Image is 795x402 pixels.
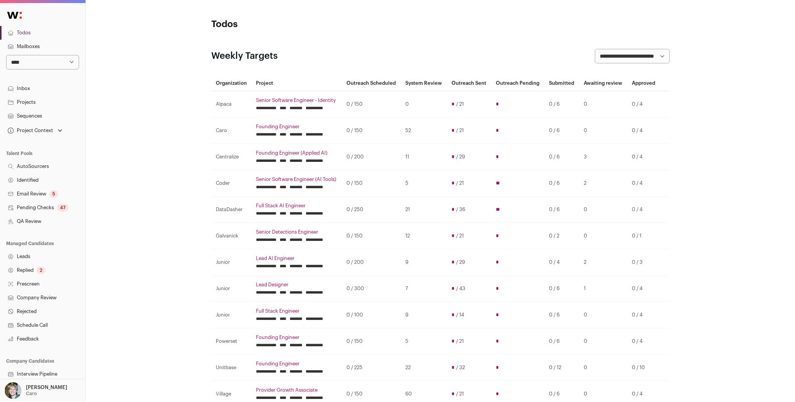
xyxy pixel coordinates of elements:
img: Wellfound [3,8,26,23]
td: 0 / 150 [342,118,401,144]
td: DataDasher [211,197,252,223]
th: Awaiting review [579,76,627,91]
td: 0 / 150 [342,170,401,197]
div: 5 [49,190,58,198]
td: Caro [211,118,252,144]
a: Founding Engineer [256,124,337,130]
td: 5 [401,170,447,197]
td: Coder [211,170,252,197]
span: / 21 [456,128,464,134]
th: Outreach Scheduled [342,76,401,91]
td: 0 / 10 [627,355,660,381]
td: 0 / 4 [627,144,660,170]
td: 0 / 6 [544,328,579,355]
th: System Review [401,76,447,91]
td: 0 / 150 [342,91,401,118]
td: 0 [579,223,627,249]
a: Full Stack Engineer [256,308,337,314]
td: 0 / 12 [544,355,579,381]
td: 0 / 4 [627,91,660,118]
td: 0 / 1 [627,223,660,249]
td: 0 / 6 [544,91,579,118]
td: 7 [401,276,447,302]
td: Alpaca [211,91,252,118]
td: 0 / 300 [342,276,401,302]
td: Centralize [211,144,252,170]
td: 0 / 3 [627,249,660,276]
td: 0 / 6 [544,170,579,197]
td: 0 / 200 [342,144,401,170]
td: 9 [401,302,447,328]
p: Caro [26,391,37,397]
th: Outreach Sent [447,76,491,91]
td: 3 [579,144,627,170]
td: 0 [579,91,627,118]
span: / 29 [456,259,465,265]
td: 5 [401,328,447,355]
td: 0 / 200 [342,249,401,276]
span: / 36 [456,207,465,213]
th: Organization [211,76,252,91]
button: Open dropdown [3,382,69,399]
td: 0 / 4 [627,328,660,355]
img: 6494470-medium_jpg [5,382,21,399]
td: Galvanick [211,223,252,249]
button: Open dropdown [6,125,64,136]
span: / 21 [456,101,464,107]
td: 52 [401,118,447,144]
a: Lead AI Engineer [256,255,337,262]
a: Founding Engineer (Applied AI) [256,150,337,156]
a: Senior Detections Engineer [256,229,337,235]
span: / 21 [456,391,464,397]
a: Provider Growth Associate [256,387,337,393]
td: 9 [401,249,447,276]
td: 0 / 225 [342,355,401,381]
td: 0 [579,328,627,355]
td: 0 / 150 [342,223,401,249]
span: / 14 [456,312,464,318]
td: 11 [401,144,447,170]
span: / 21 [456,180,464,186]
div: Project Context [6,128,53,134]
h2: Weekly Targets [211,50,278,62]
span: / 43 [456,286,465,292]
td: 0 / 250 [342,197,401,223]
span: / 21 [456,338,464,344]
td: 0 [579,118,627,144]
p: [PERSON_NAME] [26,384,67,391]
td: 0 / 150 [342,328,401,355]
th: Approved [627,76,660,91]
td: 0 / 4 [627,118,660,144]
th: Outreach Pending [491,76,544,91]
td: Powerset [211,328,252,355]
div: 47 [57,204,69,211]
span: / 32 [456,365,465,371]
td: 2 [579,170,627,197]
td: 0 / 4 [544,249,579,276]
span: / 29 [456,154,465,160]
td: 0 / 4 [627,170,660,197]
a: Senior Software Engineer (AI Tools) [256,176,337,182]
td: 0 / 4 [627,302,660,328]
td: Junior [211,249,252,276]
td: 0 [401,91,447,118]
td: 0 / 2 [544,223,579,249]
td: Junior [211,276,252,302]
td: Unitbase [211,355,252,381]
td: 0 / 6 [544,197,579,223]
td: 0 [579,355,627,381]
td: 0 / 6 [544,276,579,302]
th: Project [251,76,342,91]
td: 2 [579,249,627,276]
h1: Todos [211,18,364,31]
td: 12 [401,223,447,249]
td: 0 / 6 [544,302,579,328]
a: Founding Engineer [256,334,337,341]
td: 0 / 6 [544,118,579,144]
td: 0 / 6 [544,144,579,170]
a: Founding Engineer [256,361,337,367]
a: Senior Software Engineer - Identity [256,97,337,103]
td: 0 [579,197,627,223]
td: 0 [579,302,627,328]
td: 22 [401,355,447,381]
